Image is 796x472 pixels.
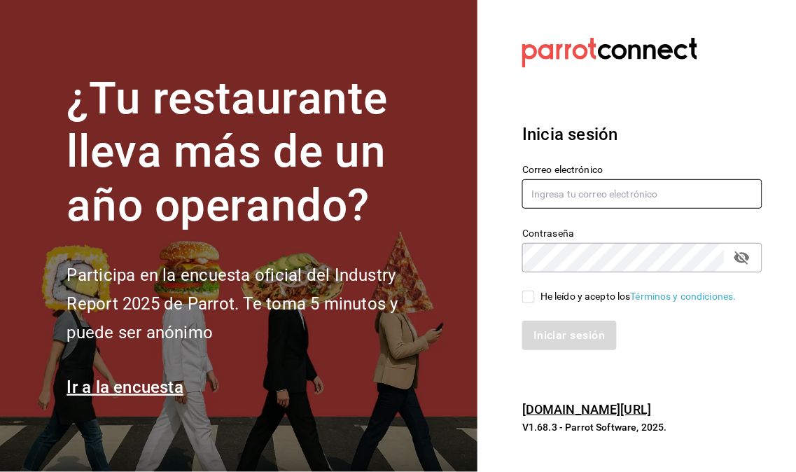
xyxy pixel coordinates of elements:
a: Términos y condiciones. [631,291,736,302]
div: He leído y acepto los [540,289,736,304]
p: V1.68.3 - Parrot Software, 2025. [522,420,762,434]
a: [DOMAIN_NAME][URL] [522,402,651,417]
h2: Participa en la encuesta oficial del Industry Report 2025 de Parrot. Te toma 5 minutos y puede se... [67,261,445,347]
h1: ¿Tu restaurante lleva más de un año operando? [67,72,445,233]
input: Ingresa tu correo electrónico [522,179,762,209]
label: Correo electrónico [522,165,762,174]
h3: Inicia sesión [522,122,762,147]
a: Ir a la encuesta [67,377,184,397]
label: Contraseña [522,228,762,238]
button: passwordField [730,246,754,270]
